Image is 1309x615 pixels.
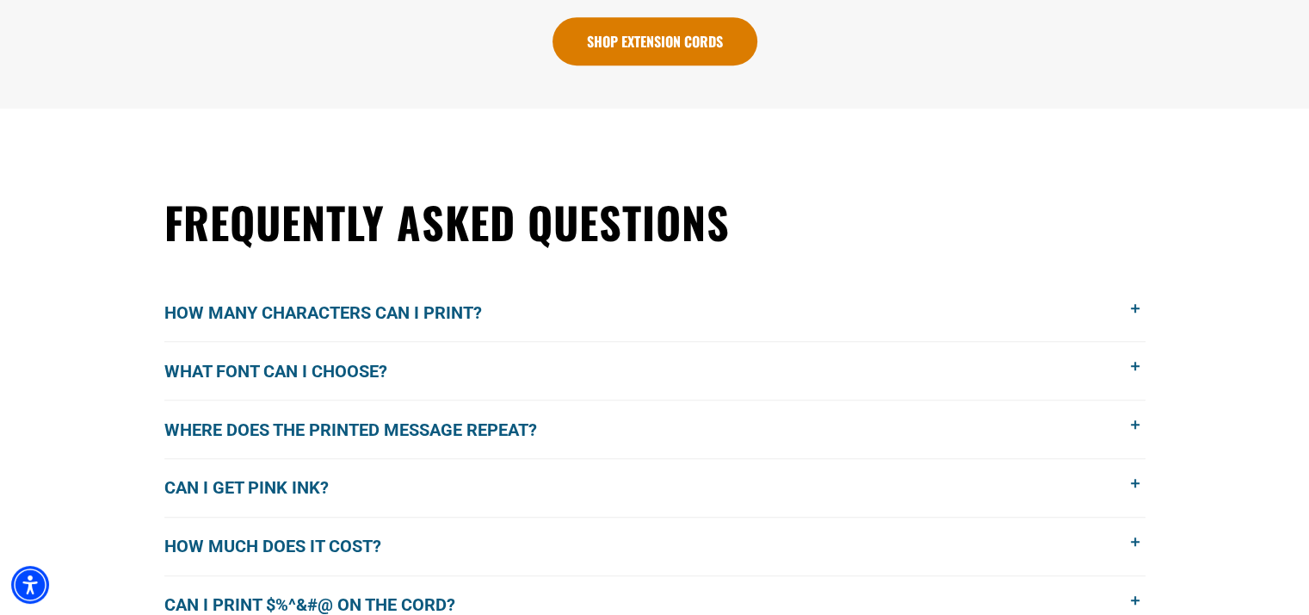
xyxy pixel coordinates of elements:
[164,401,1145,458] button: Where does the printed message repeat?
[164,284,1145,342] button: How many characters can I print?
[11,566,49,604] div: Accessibility Menu
[164,194,1145,250] h2: Frequently Asked Questions
[164,459,1145,517] button: Can I get pink ink?
[164,417,563,443] span: Where does the printed message repeat?
[164,358,413,384] span: What font can I choose?
[553,17,757,65] a: Shop Extension Cords
[164,475,355,500] span: Can I get pink ink?
[164,342,1145,400] button: What font can I choose?
[164,300,508,326] span: How many characters can I print?
[164,533,407,559] span: How much does it cost?
[164,518,1145,575] button: How much does it cost?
